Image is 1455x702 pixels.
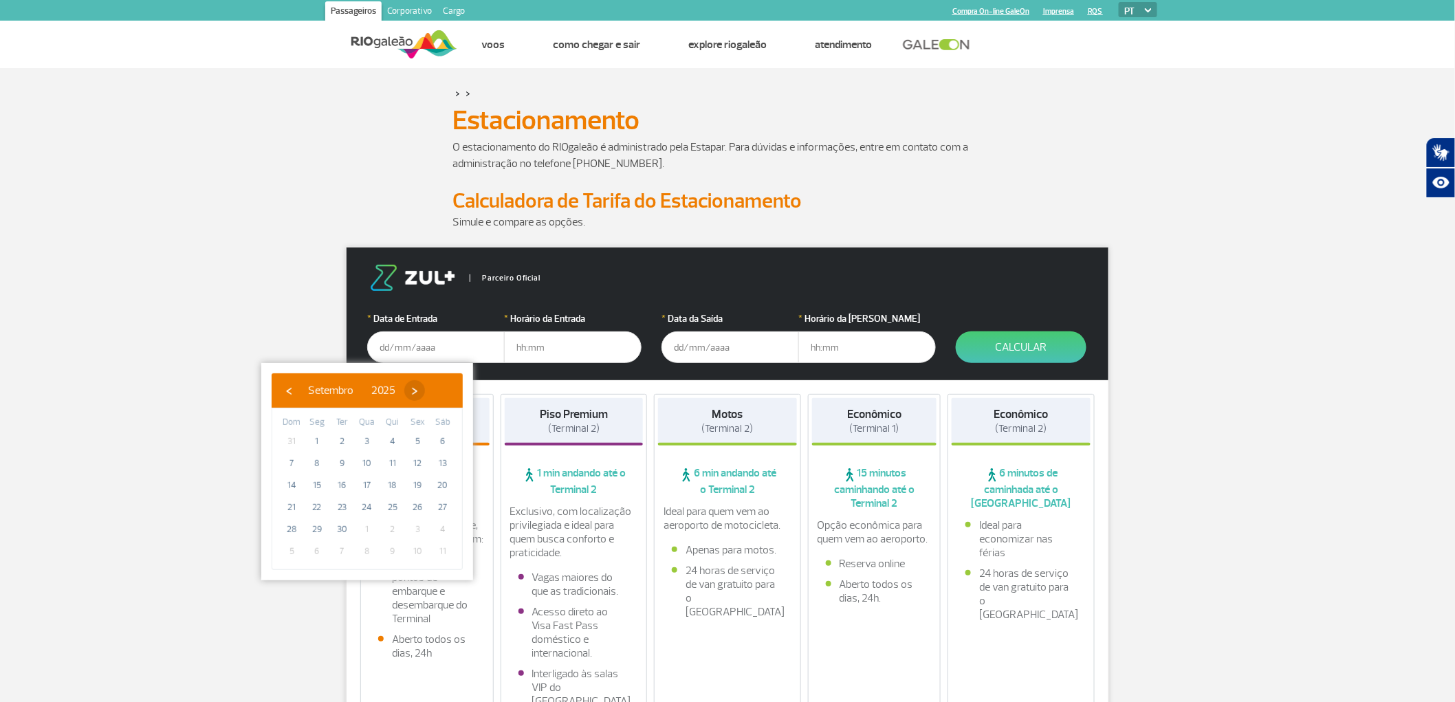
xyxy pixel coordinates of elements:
[455,85,460,101] a: >
[281,496,303,518] span: 21
[553,38,640,52] a: Como chegar e sair
[702,422,754,435] span: (Terminal 2)
[432,452,454,474] span: 13
[404,380,425,401] button: ›
[382,474,404,496] span: 18
[356,518,378,540] span: 1
[518,571,630,598] li: Vagas maiores do que as tradicionais.
[1043,7,1074,16] a: Imprensa
[798,331,936,363] input: hh:mm
[452,214,1003,230] p: Simule e compare as opções.
[548,422,600,435] span: (Terminal 2)
[278,382,425,395] bs-datepicker-navigation-view: ​ ​ ​
[406,496,428,518] span: 26
[540,407,608,421] strong: Piso Premium
[331,430,353,452] span: 2
[1426,138,1455,198] div: Plugin de acessibilidade da Hand Talk.
[378,557,476,626] li: Fácil acesso aos pontos de embarque e desembarque do Terminal
[331,540,353,562] span: 7
[356,452,378,474] span: 10
[1426,168,1455,198] button: Abrir recursos assistivos.
[1088,7,1103,16] a: RQS
[281,452,303,474] span: 7
[432,518,454,540] span: 4
[325,1,382,23] a: Passageiros
[510,505,638,560] p: Exclusivo, com localização privilegiada e ideal para quem busca conforto e praticidade.
[406,452,428,474] span: 12
[956,331,1086,363] button: Calcular
[965,567,1077,622] li: 24 horas de serviço de van gratuito para o [GEOGRAPHIC_DATA]
[481,38,505,52] a: Voos
[356,474,378,496] span: 17
[306,540,328,562] span: 6
[815,38,872,52] a: Atendimento
[306,452,328,474] span: 8
[470,274,540,282] span: Parceiro Oficial
[382,452,404,474] span: 11
[278,380,299,401] button: ‹
[382,518,404,540] span: 2
[504,311,642,326] label: Horário da Entrada
[661,311,799,326] label: Data da Saída
[826,578,923,605] li: Aberto todos os dias, 24h.
[367,331,505,363] input: dd/mm/aaaa
[505,466,644,496] span: 1 min andando até o Terminal 2
[356,540,378,562] span: 8
[367,311,505,326] label: Data de Entrada
[664,505,791,532] p: Ideal para quem vem ao aeroporto de motocicleta.
[452,109,1003,132] h1: Estacionamento
[432,430,454,452] span: 6
[299,380,362,401] button: Setembro
[356,430,378,452] span: 3
[952,7,1029,16] a: Compra On-line GaleOn
[306,496,328,518] span: 22
[279,415,305,430] th: weekday
[798,311,936,326] label: Horário da [PERSON_NAME]
[812,466,937,510] span: 15 minutos caminhando até o Terminal 2
[281,540,303,562] span: 5
[362,380,404,401] button: 2025
[658,466,797,496] span: 6 min andando até o Terminal 2
[382,1,437,23] a: Corporativo
[306,518,328,540] span: 29
[405,415,430,430] th: weekday
[672,564,783,619] li: 24 horas de serviço de van gratuito para o [GEOGRAPHIC_DATA]
[378,633,476,660] li: Aberto todos os dias, 24h
[406,474,428,496] span: 19
[847,407,901,421] strong: Econômico
[382,540,404,562] span: 9
[994,407,1049,421] strong: Econômico
[306,474,328,496] span: 15
[437,1,470,23] a: Cargo
[406,518,428,540] span: 3
[305,415,330,430] th: weekday
[331,518,353,540] span: 30
[382,430,404,452] span: 4
[367,265,458,291] img: logo-zul.png
[818,518,932,546] p: Opção econômica para quem vem ao aeroporto.
[331,452,353,474] span: 9
[466,85,470,101] a: >
[406,430,428,452] span: 5
[371,384,395,397] span: 2025
[826,557,923,571] li: Reserva online
[850,422,899,435] span: (Terminal 1)
[688,38,767,52] a: Explore RIOgaleão
[281,430,303,452] span: 31
[329,415,355,430] th: weekday
[331,474,353,496] span: 16
[518,605,630,660] li: Acesso direto ao Visa Fast Pass doméstico e internacional.
[306,430,328,452] span: 1
[406,540,428,562] span: 10
[281,474,303,496] span: 14
[1426,138,1455,168] button: Abrir tradutor de língua de sinais.
[382,496,404,518] span: 25
[432,540,454,562] span: 11
[432,496,454,518] span: 27
[504,331,642,363] input: hh:mm
[452,188,1003,214] h2: Calculadora de Tarifa do Estacionamento
[430,415,455,430] th: weekday
[432,474,454,496] span: 20
[672,543,783,557] li: Apenas para motos.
